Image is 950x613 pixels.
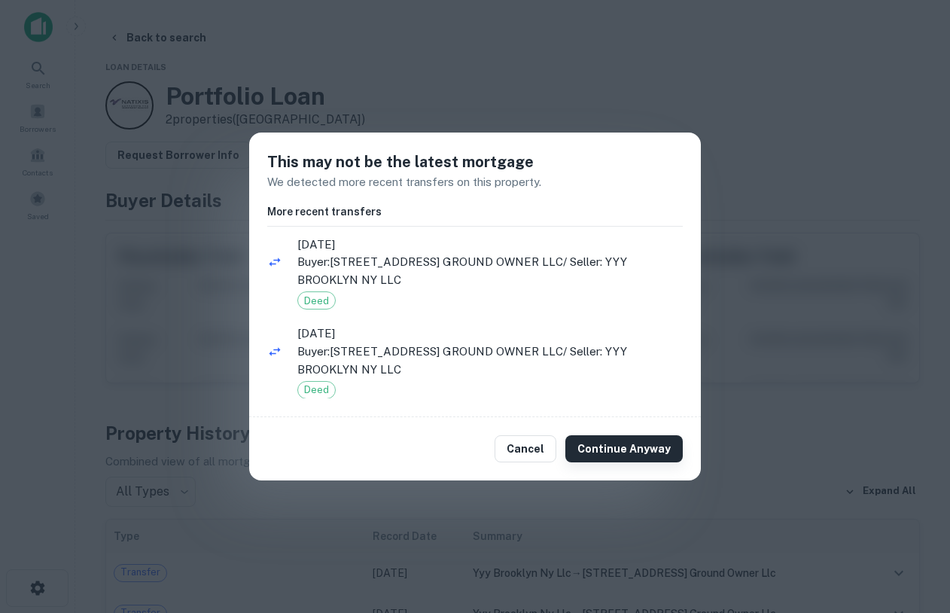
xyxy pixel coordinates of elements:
[495,435,556,462] button: Cancel
[267,151,683,173] h5: This may not be the latest mortgage
[565,435,683,462] button: Continue Anyway
[297,381,336,399] div: Deed
[297,291,336,310] div: Deed
[267,203,683,220] h6: More recent transfers
[298,294,335,309] span: Deed
[875,493,950,565] iframe: Chat Widget
[297,325,683,343] span: [DATE]
[267,173,683,191] p: We detected more recent transfers on this property.
[298,383,335,398] span: Deed
[297,236,683,254] span: [DATE]
[297,253,683,288] p: Buyer: [STREET_ADDRESS] GROUND OWNER LLC / Seller: YYY BROOKLYN NY LLC
[297,343,683,378] p: Buyer: [STREET_ADDRESS] GROUND OWNER LLC / Seller: YYY BROOKLYN NY LLC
